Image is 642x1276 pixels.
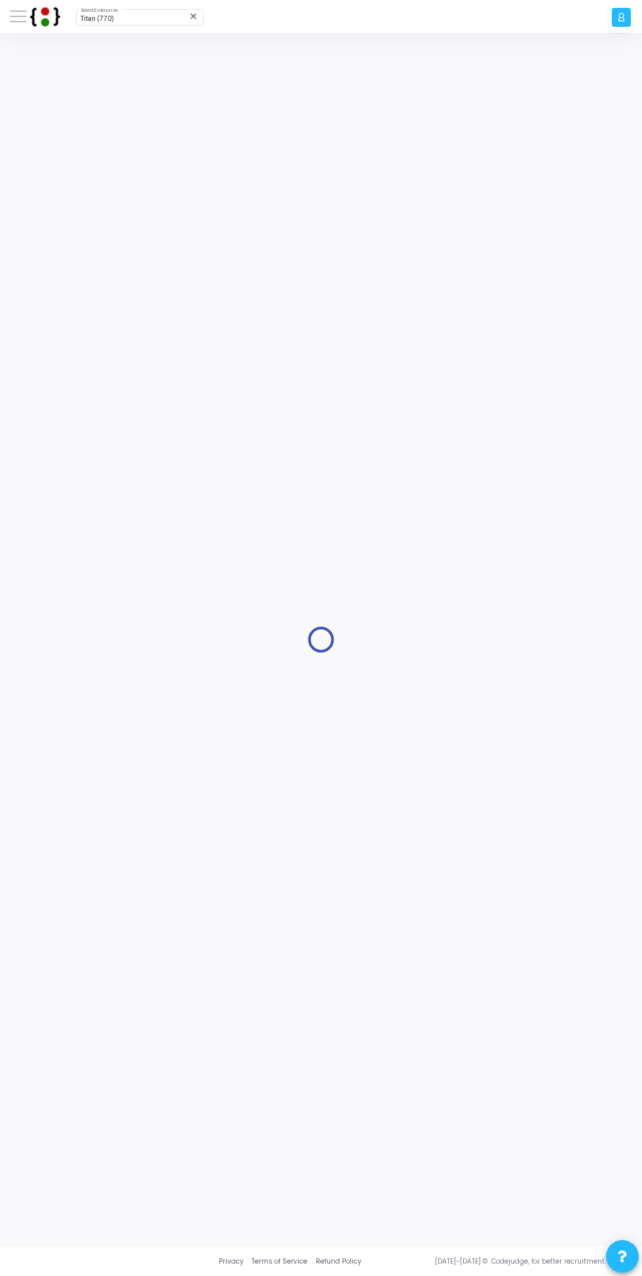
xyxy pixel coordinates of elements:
[81,15,114,22] span: Titan (770)
[316,1256,362,1266] a: Refund Policy
[252,1256,307,1266] a: Terms of Service
[27,3,63,29] img: logo
[189,11,199,22] mat-icon: Clear
[362,1256,632,1266] div: [DATE]-[DATE] © Codejudge, for better recruitment.
[219,1256,244,1266] a: Privacy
